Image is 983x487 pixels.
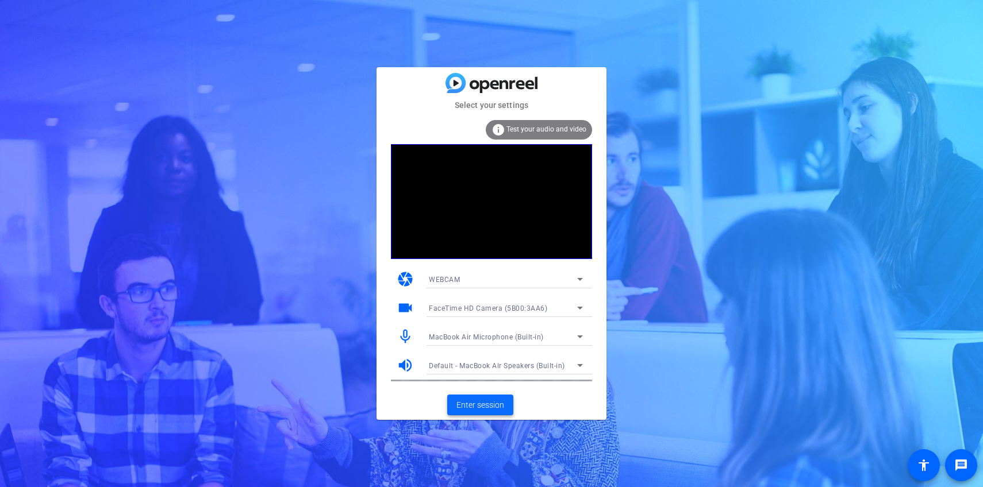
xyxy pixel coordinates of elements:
[397,299,414,316] mat-icon: videocam
[954,458,968,472] mat-icon: message
[447,395,513,415] button: Enter session
[429,276,460,284] span: WEBCAM
[429,333,544,341] span: MacBook Air Microphone (Built-in)
[491,123,505,137] mat-icon: info
[429,362,565,370] span: Default - MacBook Air Speakers (Built-in)
[377,99,606,111] mat-card-subtitle: Select your settings
[429,304,547,312] span: FaceTime HD Camera (5B00:3AA6)
[917,458,931,472] mat-icon: accessibility
[456,399,504,411] span: Enter session
[397,328,414,345] mat-icon: mic_none
[506,125,586,133] span: Test your audio and video
[446,73,537,93] img: blue-gradient.svg
[397,357,414,374] mat-icon: volume_up
[397,270,414,288] mat-icon: camera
